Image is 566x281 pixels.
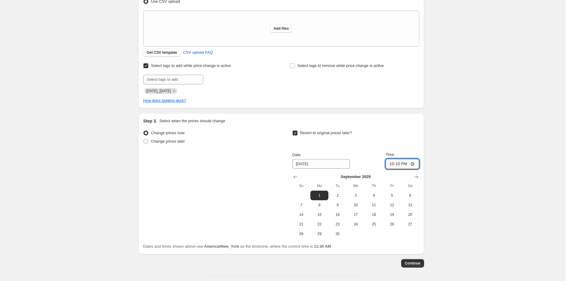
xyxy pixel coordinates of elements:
[383,191,401,200] button: Friday September 5 2025
[367,183,380,188] span: Th
[404,212,417,217] span: 20
[204,244,239,249] b: America/New_York
[404,203,417,207] span: 13
[386,159,419,169] input: 12:00
[292,181,310,191] th: Sunday
[292,219,310,229] button: Sunday September 21 2025
[383,200,401,210] button: Friday September 12 2025
[310,181,328,191] th: Monday
[292,229,310,239] button: Sunday September 28 2025
[291,173,300,181] button: Show previous month, August 2025
[349,183,362,188] span: We
[270,24,293,33] button: Add files
[180,48,217,57] a: CSV upload FAQ
[401,259,424,267] button: Continue
[383,181,401,191] th: Friday
[143,244,331,249] span: Dates and times shown above use as the timezone, where the current time is
[331,183,344,188] span: Tu
[313,203,326,207] span: 8
[347,219,365,229] button: Wednesday September 24 2025
[313,212,326,217] span: 15
[386,152,394,157] span: Time
[310,200,328,210] button: Monday September 8 2025
[314,244,331,249] b: 11:30 AM
[367,193,380,198] span: 4
[328,229,346,239] button: Tuesday September 30 2025
[331,231,344,236] span: 30
[151,131,184,135] span: Change prices now
[143,75,203,84] input: Select tags to add
[365,181,383,191] th: Thursday
[385,203,398,207] span: 12
[401,210,419,219] button: Saturday September 20 2025
[331,212,344,217] span: 16
[404,222,417,227] span: 27
[310,219,328,229] button: Monday September 22 2025
[295,183,308,188] span: Su
[383,219,401,229] button: Friday September 26 2025
[310,191,328,200] button: Monday September 1 2025
[295,222,308,227] span: 21
[328,191,346,200] button: Tuesday September 2 2025
[365,191,383,200] button: Thursday September 4 2025
[405,261,420,266] span: Continue
[328,210,346,219] button: Tuesday September 16 2025
[385,183,398,188] span: Fr
[183,50,213,56] span: CSV upload FAQ
[313,193,326,198] span: 1
[313,231,326,236] span: 29
[401,219,419,229] button: Saturday September 27 2025
[297,63,384,68] span: Select tags to remove while price change is active
[295,231,308,236] span: 28
[147,50,177,55] span: Get CSV template
[349,212,362,217] span: 17
[367,212,380,217] span: 18
[295,212,308,217] span: 14
[171,88,177,94] button: Remove 2025-08-26_Labor_Day
[292,153,300,157] span: Date
[347,181,365,191] th: Wednesday
[401,200,419,210] button: Saturday September 13 2025
[310,229,328,239] button: Monday September 29 2025
[365,200,383,210] button: Thursday September 11 2025
[151,63,231,68] span: Select tags to add while price change is active
[365,219,383,229] button: Thursday September 25 2025
[143,98,186,103] a: How does tagging work?
[274,26,289,31] span: Add files
[349,222,362,227] span: 24
[385,193,398,198] span: 5
[367,203,380,207] span: 11
[412,173,420,181] button: Show next month, October 2025
[347,191,365,200] button: Wednesday September 3 2025
[347,200,365,210] button: Wednesday September 10 2025
[300,131,352,135] span: Revert to original prices later?
[331,193,344,198] span: 2
[367,222,380,227] span: 25
[349,193,362,198] span: 3
[404,193,417,198] span: 6
[404,183,417,188] span: Sa
[385,222,398,227] span: 26
[313,222,326,227] span: 22
[383,210,401,219] button: Friday September 19 2025
[143,118,157,124] h2: Step 3.
[365,210,383,219] button: Thursday September 18 2025
[328,181,346,191] th: Tuesday
[159,118,225,124] p: Select when the prices should change
[385,212,398,217] span: 19
[292,159,350,169] input: 8/26/2025
[401,191,419,200] button: Saturday September 6 2025
[347,210,365,219] button: Wednesday September 17 2025
[292,210,310,219] button: Sunday September 14 2025
[151,139,185,144] span: Change prices later
[328,200,346,210] button: Tuesday September 9 2025
[328,219,346,229] button: Tuesday September 23 2025
[401,181,419,191] th: Saturday
[331,222,344,227] span: 23
[331,203,344,207] span: 9
[143,48,181,57] button: Get CSV template
[146,89,171,93] span: 2025-08-26_Labor_Day
[313,183,326,188] span: Mo
[310,210,328,219] button: Monday September 15 2025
